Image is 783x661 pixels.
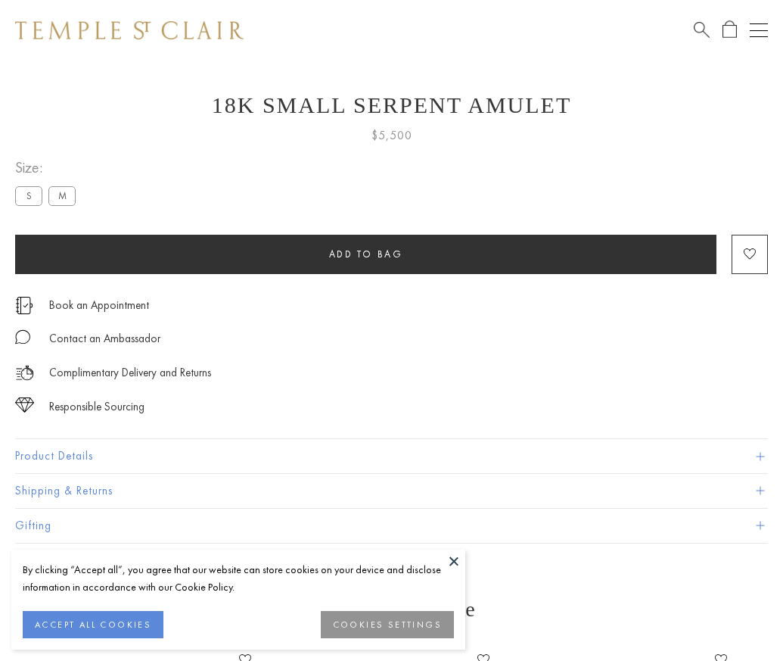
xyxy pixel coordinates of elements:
[23,561,454,596] div: By clicking “Accept all”, you agree that our website can store cookies on your device and disclos...
[15,329,30,345] img: MessageIcon-01_2.svg
[15,92,768,118] h1: 18K Small Serpent Amulet
[15,509,768,543] button: Gifting
[15,439,768,473] button: Product Details
[15,235,716,274] button: Add to bag
[722,20,737,39] a: Open Shopping Bag
[321,611,454,638] button: COOKIES SETTINGS
[371,126,412,145] span: $5,500
[694,20,710,39] a: Search
[15,363,34,382] img: icon_delivery.svg
[15,297,33,314] img: icon_appointment.svg
[15,398,34,413] img: icon_sourcing.svg
[329,248,403,260] span: Add to bag
[49,329,160,348] div: Contact an Ambassador
[15,155,82,180] span: Size:
[15,474,768,508] button: Shipping & Returns
[49,297,149,313] a: Book an Appointment
[15,186,42,205] label: S
[49,398,144,416] div: Responsible Sourcing
[48,186,76,205] label: M
[750,21,768,39] button: Open navigation
[15,21,244,39] img: Temple St. Clair
[23,611,163,638] button: ACCEPT ALL COOKIES
[49,363,211,382] p: Complimentary Delivery and Returns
